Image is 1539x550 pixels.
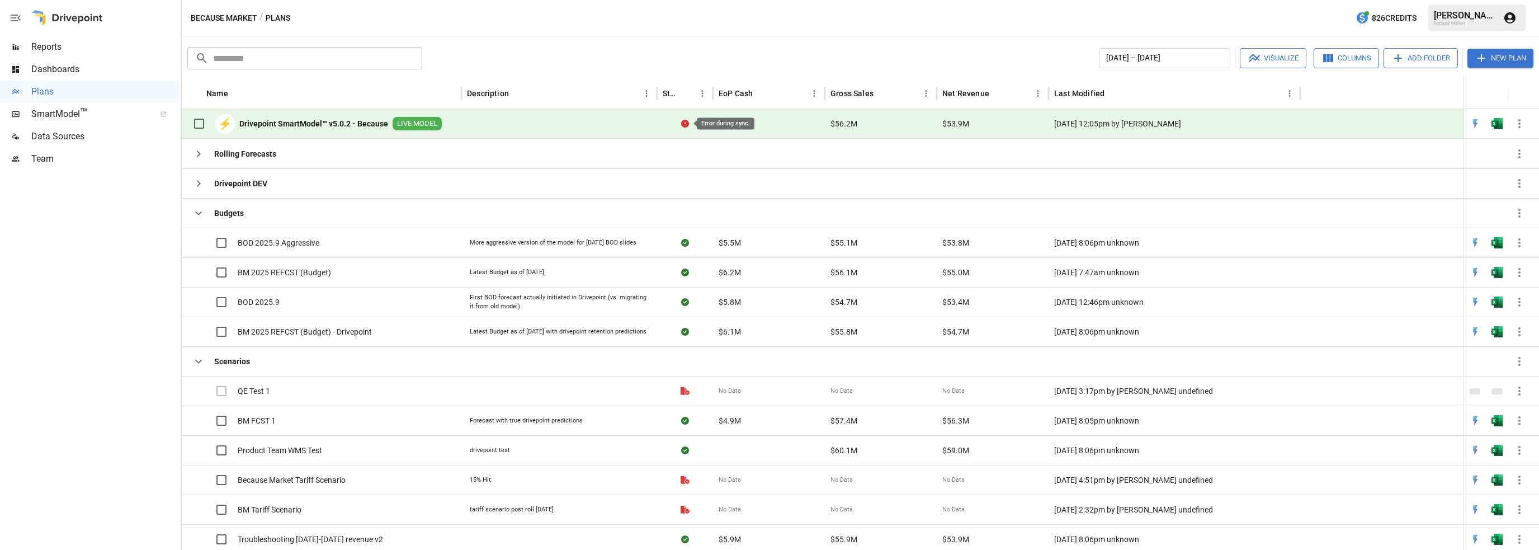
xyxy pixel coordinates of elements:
div: ⚡ [215,114,235,134]
span: $55.8M [830,326,857,337]
img: excel-icon.76473adf.svg [1491,534,1503,545]
button: Description column menu [639,86,654,101]
span: $5.9M [719,534,741,545]
span: $55.0M [942,267,969,278]
span: $55.1M [830,237,857,248]
span: QE Test 1 [238,386,270,397]
span: $56.3M [942,415,969,426]
span: BOD 2025.9 Aggressive [238,237,319,248]
div: More aggressive version of the model for [DATE] BOD slides [470,238,636,247]
span: Data Sources [31,130,179,143]
b: Rolling Forecasts [214,148,276,159]
div: Latest Budget as of [DATE] with drivepoint retention predictions [470,327,646,336]
span: No Data [830,476,853,485]
button: Sort [510,86,526,101]
button: Columns [1314,48,1379,68]
span: $53.4M [942,297,969,308]
button: New Plan [1467,49,1533,68]
button: Sort [754,86,769,101]
span: BM FCST 1 [238,415,276,426]
div: File is not a valid Drivepoint model [681,474,690,486]
div: Gross Sales [830,89,874,98]
div: [DATE] 8:05pm unknown [1049,406,1300,435]
img: quick-edit-flash.b8aec18c.svg [1470,504,1481,515]
img: excel-icon.76473adf.svg [1491,474,1503,486]
div: Open in Quick Edit [1470,326,1481,337]
img: quick-edit-flash.b8aec18c.svg [1470,326,1481,337]
span: ™ [80,106,88,120]
span: 826 Credits [1372,11,1417,25]
span: Plans [31,85,179,98]
div: [DATE] 3:17pm by [PERSON_NAME] undefined [1049,376,1300,406]
span: $60.1M [830,445,857,456]
div: Open in Quick Edit [1470,237,1481,248]
div: [DATE] 8:06pm unknown [1049,435,1300,465]
div: Open in Excel [1491,504,1503,515]
div: Open in Quick Edit [1470,118,1481,129]
button: Because Market [191,11,257,25]
div: [DATE] 12:05pm by [PERSON_NAME] [1049,109,1300,139]
div: Name [206,89,228,98]
button: Status column menu [695,86,710,101]
span: No Data [719,505,741,514]
img: excel-icon.76473adf.svg [1491,415,1503,426]
div: First BOD forecast actually initiated in Drivepoint (vs. migrating it from old model) [470,293,649,311]
button: Sort [679,86,695,101]
span: BM Tariff Scenario [238,504,301,515]
img: excel-icon.76473adf.svg [1491,267,1503,278]
img: excel-icon.76473adf.svg [1491,237,1503,248]
img: excel-icon.76473adf.svg [1491,326,1503,337]
div: Open in Excel [1491,474,1503,486]
div: EoP Cash [719,89,753,98]
span: $4.9M [719,415,741,426]
div: Open in Quick Edit [1470,474,1481,486]
div: [DATE] 12:46pm unknown [1049,287,1300,317]
div: / [259,11,263,25]
span: Team [31,152,179,166]
span: BOD 2025.9 [238,297,280,308]
div: Open in Quick Edit [1470,297,1481,308]
div: Sync complete [681,415,689,426]
div: Last Modified [1054,89,1104,98]
div: Status [663,89,678,98]
span: $5.8M [719,297,741,308]
div: Sync complete [681,534,689,545]
div: Description [467,89,509,98]
span: Troubleshooting [DATE]-[DATE] revenue v2 [238,534,383,545]
img: quick-edit-flash.b8aec18c.svg [1470,534,1481,545]
b: Scenarios [214,356,250,367]
span: $56.1M [830,267,857,278]
span: No Data [719,387,741,396]
span: $56.2M [830,118,857,129]
img: excel-icon.76473adf.svg [1491,118,1503,129]
span: $53.9M [942,118,969,129]
span: $54.7M [942,326,969,337]
span: $59.0M [942,445,969,456]
div: Net Revenue [942,89,989,98]
img: excel-icon.76473adf.svg [1491,297,1503,308]
span: BM 2025 REFCST (Budget) - Drivepoint [238,326,372,337]
button: Gross Sales column menu [918,86,934,101]
div: Because Market [1434,21,1496,26]
button: Sort [1515,86,1531,101]
button: Net Revenue column menu [1030,86,1046,101]
button: [DATE] – [DATE] [1099,48,1230,68]
div: [DATE] 7:47am unknown [1049,257,1300,287]
img: excel-icon.76473adf.svg [1491,445,1503,456]
span: No Data [942,505,965,514]
span: LIVE MODEL [393,119,442,129]
span: $6.2M [719,267,741,278]
button: Visualize [1240,48,1306,68]
div: Error during sync. [681,118,689,129]
div: [DATE] 2:32pm by [PERSON_NAME] undefined [1049,495,1300,524]
button: Sort [229,86,245,101]
div: [PERSON_NAME] [1434,10,1496,21]
b: Drivepoint SmartModel™ v5.0.2 - Because [239,118,388,129]
span: Because Market Tariff Scenario [238,474,346,486]
div: Latest Budget as of [DATE] [470,268,544,277]
span: No Data [942,387,965,396]
b: Drivepoint DEV [214,178,267,189]
div: drivepoint test [470,446,510,455]
button: 826Credits [1351,8,1421,29]
button: Sort [990,86,1006,101]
